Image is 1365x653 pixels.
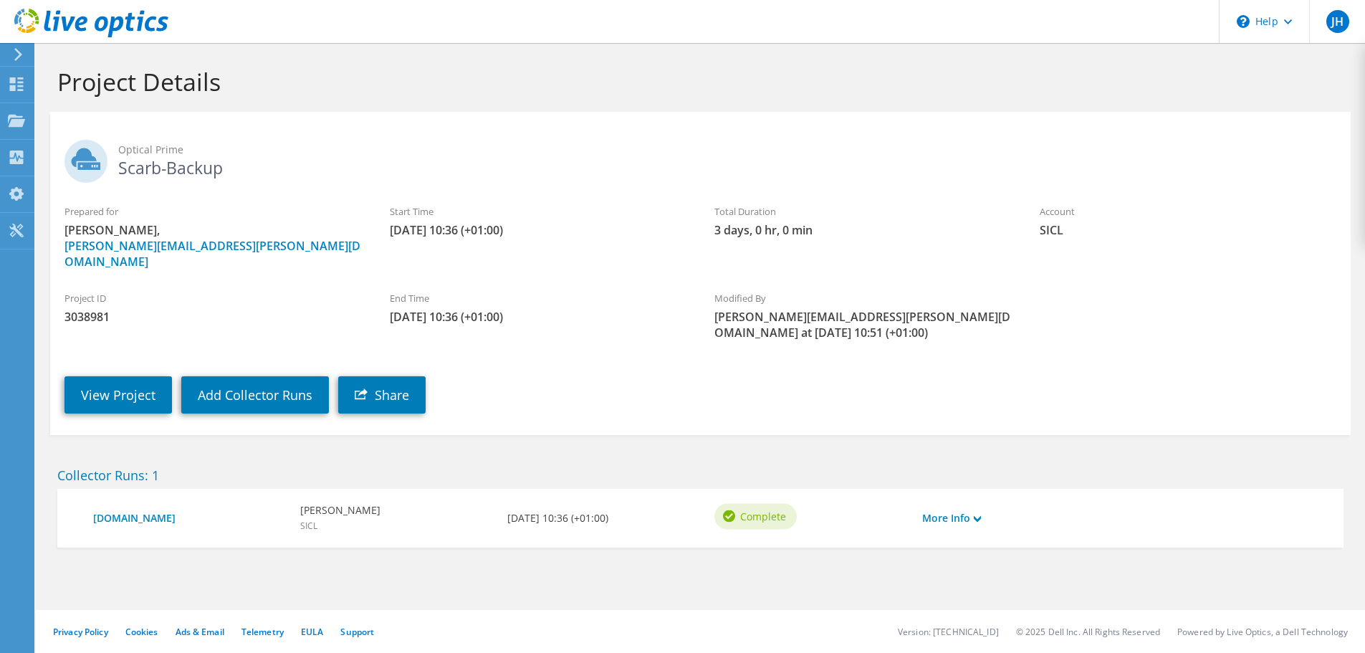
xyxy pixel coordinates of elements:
[1016,626,1160,638] li: © 2025 Dell Inc. All Rights Reserved
[922,510,981,526] a: More Info
[64,291,361,305] label: Project ID
[390,222,686,238] span: [DATE] 10:36 (+01:00)
[241,626,284,638] a: Telemetry
[1040,204,1336,219] label: Account
[64,376,172,414] a: View Project
[1237,15,1250,28] svg: \n
[390,309,686,325] span: [DATE] 10:36 (+01:00)
[53,626,108,638] a: Privacy Policy
[740,508,786,524] span: Complete
[390,291,686,305] label: End Time
[714,204,1011,219] label: Total Duration
[1040,222,1336,238] span: SICL
[64,204,361,219] label: Prepared for
[300,520,317,532] span: SICL
[64,222,361,270] span: [PERSON_NAME],
[118,142,1336,158] span: Optical Prime
[57,67,1336,97] h1: Project Details
[301,626,323,638] a: EULA
[714,291,1011,305] label: Modified By
[300,502,380,518] b: [PERSON_NAME]
[340,626,374,638] a: Support
[507,510,608,526] b: [DATE] 10:36 (+01:00)
[125,626,158,638] a: Cookies
[390,204,686,219] label: Start Time
[64,309,361,325] span: 3038981
[898,626,999,638] li: Version: [TECHNICAL_ID]
[64,238,360,270] a: [PERSON_NAME][EMAIL_ADDRESS][PERSON_NAME][DOMAIN_NAME]
[1326,10,1349,33] span: JH
[64,140,1336,176] h2: Scarb-Backup
[714,309,1011,340] span: [PERSON_NAME][EMAIL_ADDRESS][PERSON_NAME][DOMAIN_NAME] at [DATE] 10:51 (+01:00)
[176,626,224,638] a: Ads & Email
[714,222,1011,238] span: 3 days, 0 hr, 0 min
[338,376,426,414] a: Share
[1177,626,1348,638] li: Powered by Live Optics, a Dell Technology
[57,467,1344,483] h2: Collector Runs: 1
[93,510,286,526] a: [DOMAIN_NAME]
[181,376,329,414] a: Add Collector Runs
